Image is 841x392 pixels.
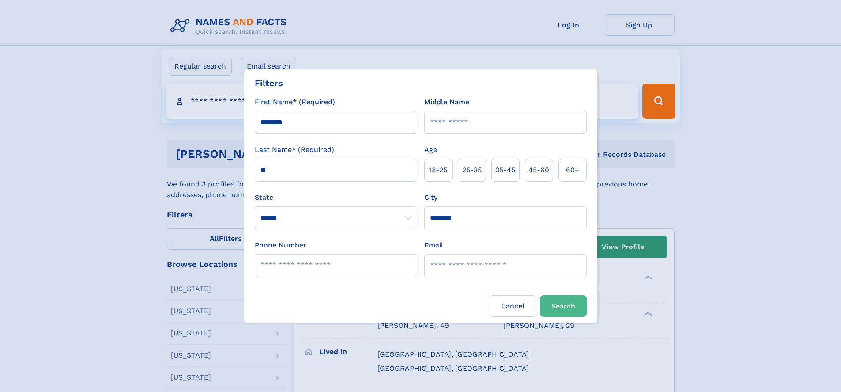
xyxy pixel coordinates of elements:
[429,165,447,175] span: 18‑25
[528,165,549,175] span: 45‑60
[490,295,536,317] label: Cancel
[540,295,587,317] button: Search
[495,165,515,175] span: 35‑45
[424,145,437,155] label: Age
[462,165,482,175] span: 25‑35
[424,240,443,251] label: Email
[255,240,306,251] label: Phone Number
[424,192,437,203] label: City
[566,165,579,175] span: 60+
[424,97,469,107] label: Middle Name
[255,192,417,203] label: State
[255,145,334,155] label: Last Name* (Required)
[255,76,283,90] div: Filters
[255,97,335,107] label: First Name* (Required)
